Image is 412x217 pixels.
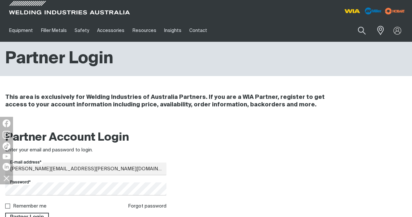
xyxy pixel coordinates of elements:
[5,131,166,145] h2: Partner Account Login
[3,119,10,127] img: Facebook
[13,204,47,209] label: Remember me
[5,48,113,70] h1: Partner Login
[1,173,12,184] img: hide socials
[128,204,166,209] a: Forgot password
[37,19,70,42] a: Filler Metals
[129,19,160,42] a: Resources
[5,19,37,42] a: Equipment
[343,23,373,38] input: Product name or item number...
[351,23,373,38] button: Search products
[5,94,338,109] h4: This area is exclusively for Welding Industries of Australia Partners. If you are a WIA Partner, ...
[3,142,10,150] img: TikTok
[5,19,306,42] nav: Main
[71,19,93,42] a: Safety
[3,131,10,139] img: Instagram
[3,154,10,159] img: YouTube
[383,6,407,16] img: miller
[185,19,211,42] a: Contact
[3,163,10,171] img: LinkedIn
[160,19,185,42] a: Insights
[5,147,166,154] div: Enter your email and password to login.
[93,19,128,42] a: Accessories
